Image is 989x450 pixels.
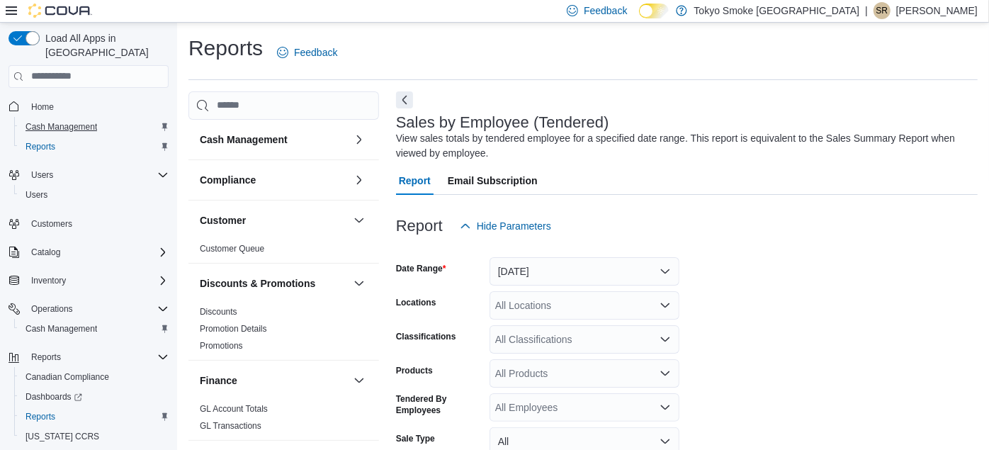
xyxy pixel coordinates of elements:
span: Catalog [31,247,60,258]
span: GL Transactions [200,420,261,432]
div: Shovan Ranjitkar [874,2,891,19]
button: Open list of options [660,300,671,311]
span: Home [26,98,169,116]
a: [US_STATE] CCRS [20,428,105,445]
h3: Discounts & Promotions [200,276,315,291]
h1: Reports [188,34,263,62]
span: Customers [31,218,72,230]
label: Sale Type [396,433,435,444]
a: Home [26,99,60,116]
button: Discounts & Promotions [200,276,348,291]
a: Canadian Compliance [20,369,115,386]
span: Catalog [26,244,169,261]
span: Discounts [200,306,237,317]
a: GL Account Totals [200,404,268,414]
button: Users [14,185,174,205]
span: Load All Apps in [GEOGRAPHIC_DATA] [40,31,169,60]
span: Cash Management [20,320,169,337]
button: Discounts & Promotions [351,275,368,292]
a: Promotions [200,341,243,351]
a: Promotion Details [200,324,267,334]
button: Cash Management [14,117,174,137]
span: Users [26,167,169,184]
span: Promotions [200,340,243,351]
a: Cash Management [20,320,103,337]
button: Catalog [26,244,66,261]
button: Users [3,165,174,185]
span: Hide Parameters [477,219,551,233]
label: Products [396,365,433,376]
button: Inventory [26,272,72,289]
a: Reports [20,408,61,425]
span: Reports [26,141,55,152]
span: Home [31,101,54,113]
span: Users [31,169,53,181]
div: View sales totals by tendered employee for a specified date range. This report is equivalent to t... [396,131,971,161]
button: [US_STATE] CCRS [14,427,174,446]
span: Reports [20,138,169,155]
button: Reports [14,407,174,427]
span: GL Account Totals [200,403,268,415]
span: Reports [31,351,61,363]
button: Inventory [3,271,174,291]
a: Users [20,186,53,203]
button: Cash Management [14,319,174,339]
span: Reports [26,349,169,366]
button: Home [3,96,174,117]
h3: Finance [200,373,237,388]
span: Customer Queue [200,243,264,254]
button: Cash Management [351,131,368,148]
button: Customers [3,213,174,234]
span: Cash Management [26,323,97,334]
button: Open list of options [660,368,671,379]
button: Hide Parameters [454,212,557,240]
span: Reports [26,411,55,422]
span: Customers [26,215,169,232]
button: Compliance [200,173,348,187]
span: Email Subscription [448,167,538,195]
span: Cash Management [20,118,169,135]
span: Canadian Compliance [26,371,109,383]
button: Finance [351,372,368,389]
span: Users [26,189,47,201]
div: Finance [188,400,379,440]
p: [PERSON_NAME] [896,2,978,19]
span: Report [399,167,431,195]
span: Cash Management [26,121,97,133]
a: Dashboards [14,387,174,407]
button: Customer [351,212,368,229]
span: Washington CCRS [20,428,169,445]
label: Locations [396,297,436,308]
button: Operations [26,300,79,317]
button: Compliance [351,171,368,189]
a: Dashboards [20,388,88,405]
button: Operations [3,299,174,319]
a: GL Transactions [200,421,261,431]
img: Cova [28,4,92,18]
span: Dashboards [20,388,169,405]
span: Dark Mode [639,18,640,19]
h3: Report [396,218,443,235]
a: Discounts [200,307,237,317]
button: Reports [14,137,174,157]
p: | [865,2,868,19]
p: Tokyo Smoke [GEOGRAPHIC_DATA] [694,2,860,19]
button: Canadian Compliance [14,367,174,387]
button: Customer [200,213,348,227]
span: Dashboards [26,391,82,403]
h3: Customer [200,213,246,227]
label: Date Range [396,263,446,274]
span: Users [20,186,169,203]
button: Open list of options [660,334,671,345]
button: Reports [3,347,174,367]
h3: Sales by Employee (Tendered) [396,114,609,131]
span: Inventory [26,272,169,289]
button: Next [396,91,413,108]
span: Inventory [31,275,66,286]
a: Cash Management [20,118,103,135]
span: Operations [26,300,169,317]
span: SR [876,2,888,19]
button: Users [26,167,59,184]
a: Feedback [271,38,343,67]
button: Reports [26,349,67,366]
